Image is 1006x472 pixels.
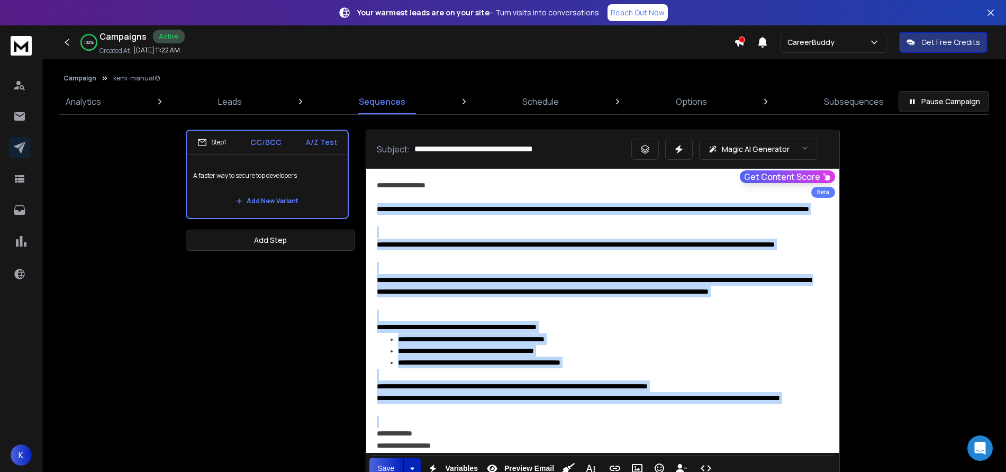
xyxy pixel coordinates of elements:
[11,444,32,466] button: K
[113,74,160,83] p: kemi-manual(c)
[186,130,349,219] li: Step1CC/BCCA/Z TestA faster way to secure top developersAdd New Variant
[84,39,94,46] p: 100 %
[740,170,835,183] button: Get Content Score
[676,95,707,108] p: Options
[516,89,565,114] a: Schedule
[99,47,131,55] p: Created At:
[306,137,337,148] p: A/Z Test
[899,91,989,112] button: Pause Campaign
[357,7,490,17] strong: Your warmest leads are on your site
[699,139,818,160] button: Magic AI Generator
[250,137,282,148] p: CC/BCC
[899,32,987,53] button: Get Free Credits
[921,37,980,48] p: Get Free Credits
[193,161,341,190] p: A faster way to secure top developers
[818,89,890,114] a: Subsequences
[352,89,412,114] a: Sequences
[212,89,248,114] a: Leads
[228,190,307,212] button: Add New Variant
[218,95,242,108] p: Leads
[186,230,355,251] button: Add Step
[967,435,993,461] div: Open Intercom Messenger
[197,138,226,147] div: Step 1
[722,144,790,155] p: Magic AI Generator
[133,46,180,55] p: [DATE] 11:22 AM
[377,143,410,156] p: Subject:
[611,7,665,18] p: Reach Out Now
[824,95,884,108] p: Subsequences
[357,7,599,18] p: – Turn visits into conversations
[99,30,147,43] h1: Campaigns
[608,4,668,21] a: Reach Out Now
[669,89,713,114] a: Options
[59,89,107,114] a: Analytics
[153,30,185,43] div: Active
[11,36,32,56] img: logo
[522,95,559,108] p: Schedule
[811,187,835,198] div: Beta
[359,95,405,108] p: Sequences
[787,37,839,48] p: CareerBuddy
[64,74,96,83] button: Campaign
[66,95,101,108] p: Analytics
